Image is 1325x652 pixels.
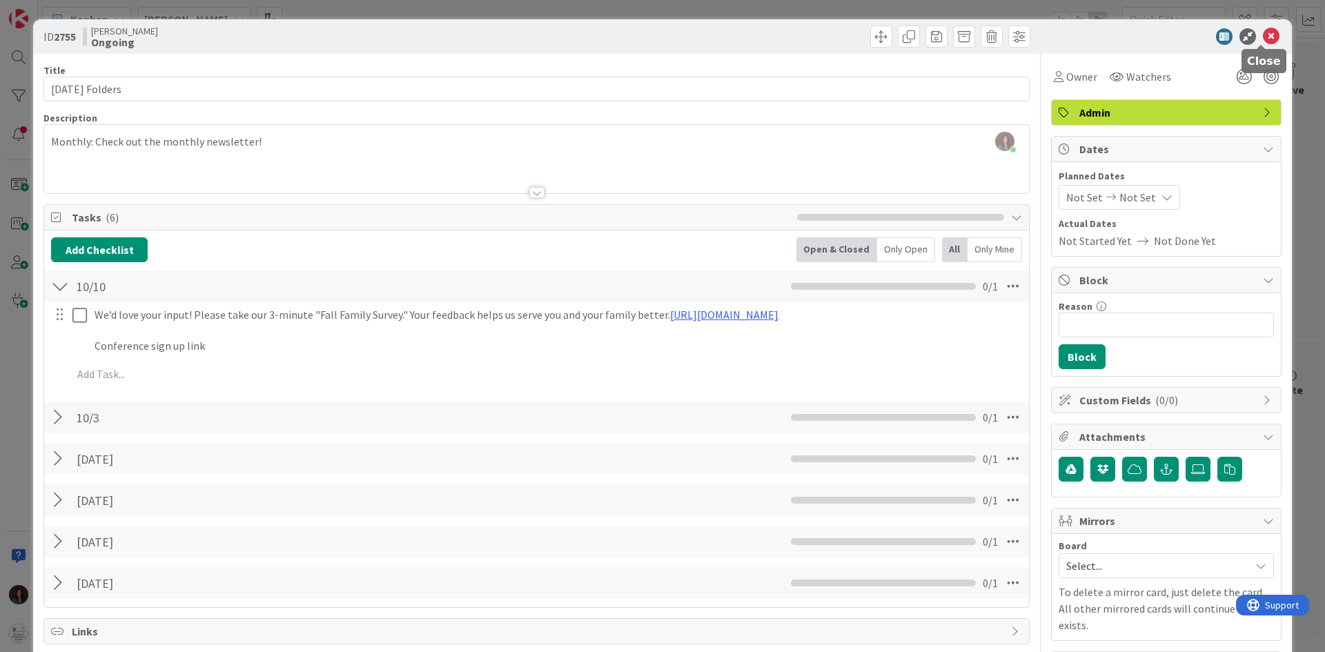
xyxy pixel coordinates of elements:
[72,571,382,595] input: Add Checklist...
[983,533,998,550] span: 0 / 1
[72,623,1004,640] span: Links
[51,134,1022,150] p: Monthly: Check out the monthly newsletter!
[29,2,63,19] span: Support
[1059,344,1106,369] button: Block
[51,237,148,262] button: Add Checklist
[95,338,1019,354] p: Conference sign up link
[72,529,382,554] input: Add Checklist...
[983,451,998,467] span: 0 / 1
[1119,189,1156,206] span: Not Set
[1059,217,1274,231] span: Actual Dates
[106,210,119,224] span: ( 6 )
[72,405,382,430] input: Add Checklist...
[1079,104,1256,121] span: Admin
[983,409,998,426] span: 0 / 1
[72,446,382,471] input: Add Checklist...
[796,237,877,262] div: Open & Closed
[968,237,1022,262] div: Only Mine
[942,237,968,262] div: All
[1155,393,1178,407] span: ( 0/0 )
[983,278,998,295] span: 0 / 1
[1066,68,1097,85] span: Owner
[1066,556,1243,575] span: Select...
[72,209,790,226] span: Tasks
[1079,141,1256,157] span: Dates
[1079,513,1256,529] span: Mirrors
[1079,428,1256,445] span: Attachments
[43,28,76,45] span: ID
[995,132,1014,151] img: OCY08dXc8IdnIpmaIgmOpY5pXBdHb5bl.jpg
[1059,584,1274,633] p: To delete a mirror card, just delete the card. All other mirrored cards will continue to exists.
[1079,272,1256,288] span: Block
[95,307,1019,323] p: We’d love your input! Please take our 3-minute "Fall Family Survey." Your feedback helps us serve...
[670,308,778,322] a: [URL][DOMAIN_NAME]
[1154,233,1216,249] span: Not Done Yet
[54,30,76,43] b: 2755
[72,488,382,513] input: Add Checklist...
[1079,392,1256,408] span: Custom Fields
[1066,189,1103,206] span: Not Set
[1247,55,1281,68] h5: Close
[1059,300,1092,313] label: Reason
[877,237,935,262] div: Only Open
[43,64,66,77] label: Title
[43,77,1030,101] input: type card name here...
[43,112,97,124] span: Description
[1059,233,1132,249] span: Not Started Yet
[1059,541,1087,551] span: Board
[91,37,158,48] b: Ongoing
[1126,68,1171,85] span: Watchers
[983,575,998,591] span: 0 / 1
[1059,169,1274,184] span: Planned Dates
[91,26,158,37] span: [PERSON_NAME]
[983,492,998,508] span: 0 / 1
[72,274,382,299] input: Add Checklist...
